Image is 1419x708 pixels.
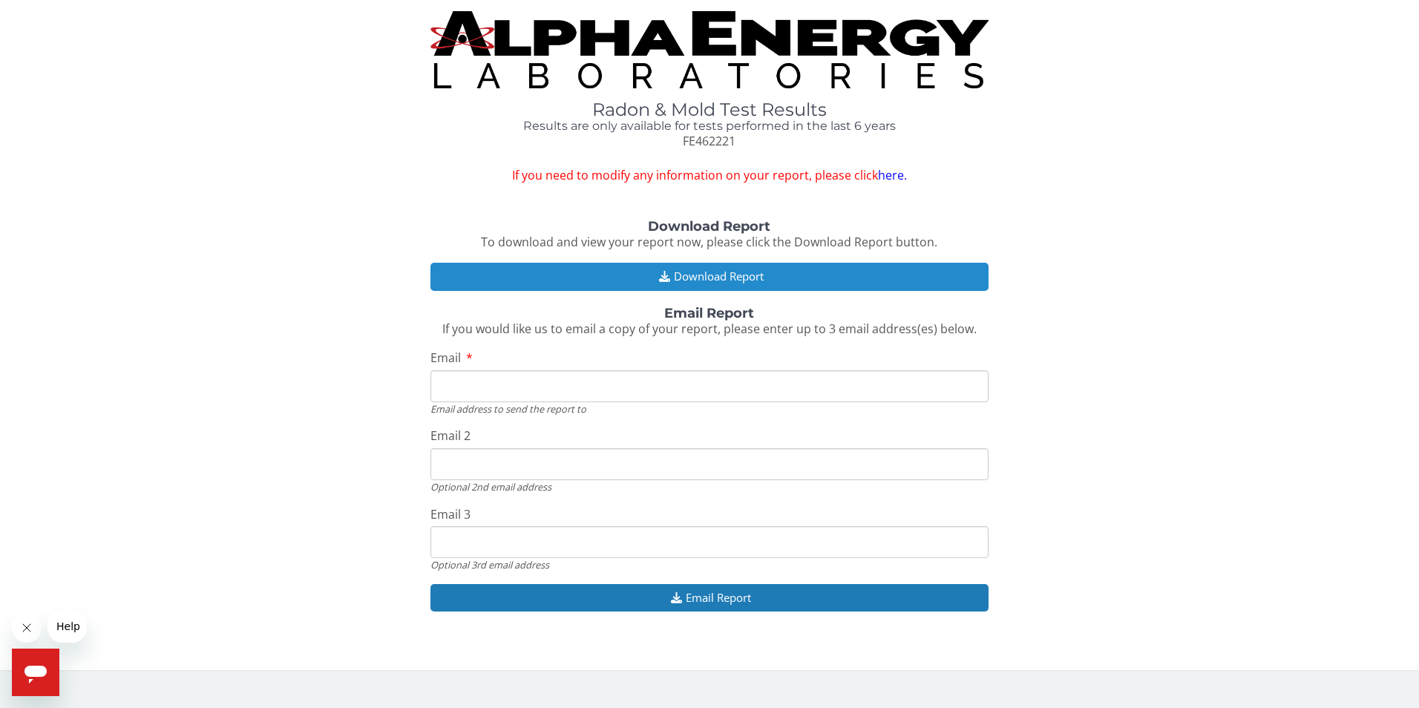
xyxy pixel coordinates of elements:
iframe: Button to launch messaging window [12,649,59,696]
div: Optional 3rd email address [430,558,989,571]
a: here. [878,167,907,183]
span: If you would like us to email a copy of your report, please enter up to 3 email address(es) below. [442,321,977,337]
div: Email address to send the report to [430,402,989,416]
strong: Download Report [648,218,770,235]
iframe: Close message [12,613,42,643]
h1: Radon & Mold Test Results [430,100,989,119]
iframe: Message from company [47,610,87,643]
strong: Email Report [664,305,754,321]
span: Email 3 [430,506,471,522]
button: Email Report [430,584,989,612]
div: Optional 2nd email address [430,480,989,494]
span: To download and view your report now, please click the Download Report button. [481,234,937,250]
button: Download Report [430,263,989,290]
img: TightCrop.jpg [430,11,989,88]
span: Email 2 [430,427,471,444]
h4: Results are only available for tests performed in the last 6 years [430,119,989,133]
span: FE462221 [683,133,735,149]
span: Email [430,350,461,366]
span: If you need to modify any information on your report, please click [430,167,989,184]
